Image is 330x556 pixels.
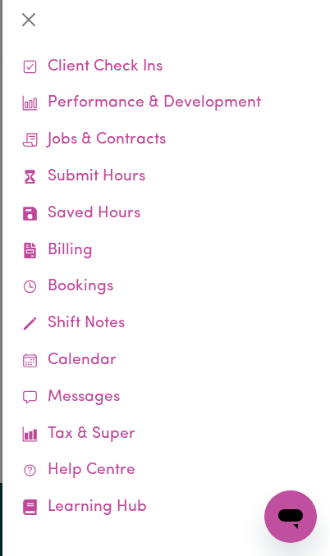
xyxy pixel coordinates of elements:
[16,380,317,417] a: Messages
[16,159,317,196] a: Submit Hours
[16,196,317,233] a: Saved Hours
[16,490,317,526] a: Learning Hub
[16,85,317,122] a: Performance & Development
[16,122,317,159] a: Jobs & Contracts
[16,343,317,380] a: Calendar
[16,269,317,306] a: Bookings
[16,417,317,453] a: Tax & Super
[16,49,317,86] a: Client Check Ins
[264,490,317,543] iframe: Button to launch messaging window
[16,306,317,343] a: Shift Notes
[16,233,317,270] a: Billing
[16,453,317,490] a: Help Centre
